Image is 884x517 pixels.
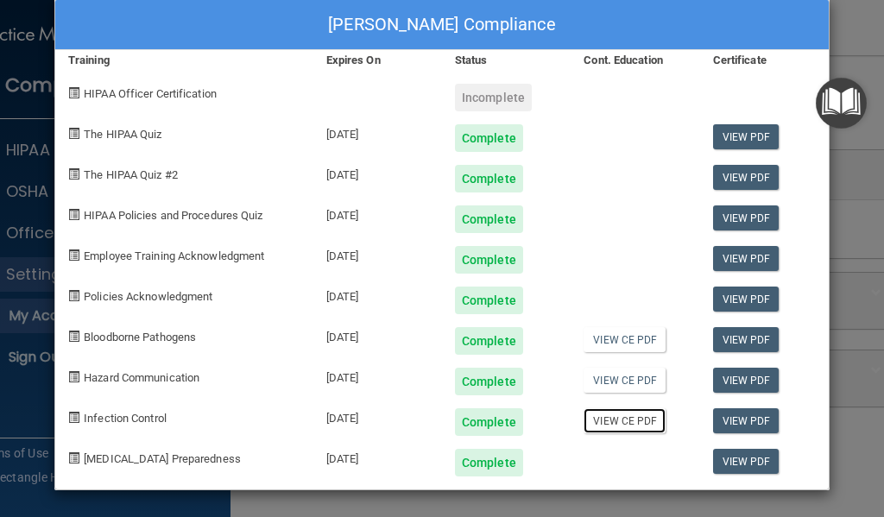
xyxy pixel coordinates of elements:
[313,274,442,314] div: [DATE]
[455,449,523,476] div: Complete
[313,355,442,395] div: [DATE]
[84,331,196,344] span: Bloodborne Pathogens
[313,50,442,71] div: Expires On
[84,168,178,181] span: The HIPAA Quiz #2
[84,209,262,222] span: HIPAA Policies and Procedures Quiz
[455,205,523,233] div: Complete
[455,368,523,395] div: Complete
[455,84,532,111] div: Incomplete
[584,327,666,352] a: View CE PDF
[84,412,167,425] span: Infection Control
[455,124,523,152] div: Complete
[313,192,442,233] div: [DATE]
[584,368,666,393] a: View CE PDF
[84,290,212,303] span: Policies Acknowledgment
[84,452,241,465] span: [MEDICAL_DATA] Preparedness
[713,327,780,352] a: View PDF
[84,128,161,141] span: The HIPAA Quiz
[713,246,780,271] a: View PDF
[313,436,442,476] div: [DATE]
[455,408,523,436] div: Complete
[713,408,780,433] a: View PDF
[571,50,699,71] div: Cont. Education
[713,287,780,312] a: View PDF
[455,327,523,355] div: Complete
[584,408,666,433] a: View CE PDF
[700,50,829,71] div: Certificate
[455,165,523,192] div: Complete
[313,152,442,192] div: [DATE]
[442,50,571,71] div: Status
[313,395,442,436] div: [DATE]
[313,233,442,274] div: [DATE]
[455,287,523,314] div: Complete
[713,165,780,190] a: View PDF
[713,368,780,393] a: View PDF
[313,111,442,152] div: [DATE]
[84,249,264,262] span: Employee Training Acknowledgment
[713,449,780,474] a: View PDF
[713,205,780,230] a: View PDF
[455,246,523,274] div: Complete
[55,50,313,71] div: Training
[313,314,442,355] div: [DATE]
[713,124,780,149] a: View PDF
[84,371,199,384] span: Hazard Communication
[816,78,867,129] button: Open Resource Center
[84,87,217,100] span: HIPAA Officer Certification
